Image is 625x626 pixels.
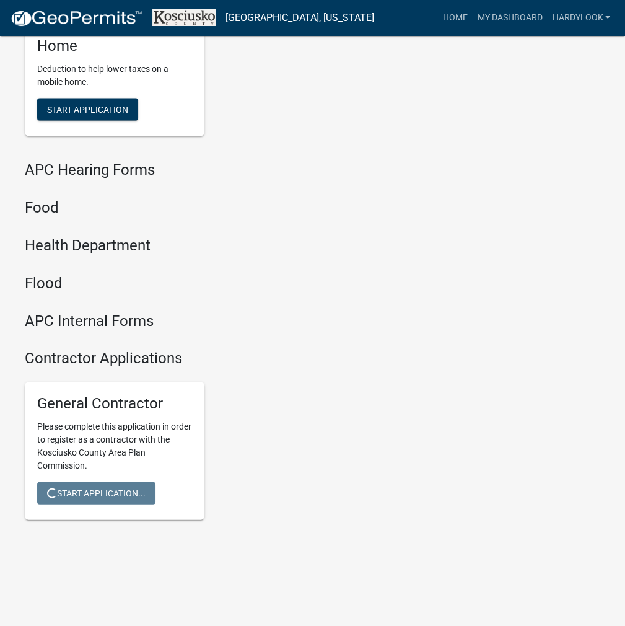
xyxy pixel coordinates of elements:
[37,62,192,88] p: Deduction to help lower taxes on a mobile home.
[25,236,403,254] h4: Health Department
[25,349,403,529] wm-workflow-list-section: Contractor Applications
[25,198,403,216] h4: Food
[25,161,403,179] h4: APC Hearing Forms
[37,482,155,504] button: Start Application...
[547,6,615,30] a: hardylook
[437,6,472,30] a: Home
[225,7,374,29] a: [GEOGRAPHIC_DATA], [US_STATE]
[37,420,192,472] p: Please complete this application in order to register as a contractor with the Kosciusko County A...
[47,488,146,498] span: Start Application...
[47,104,128,114] span: Start Application
[472,6,547,30] a: My Dashboard
[25,349,403,367] h4: Contractor Applications
[152,9,216,26] img: Kosciusko County, Indiana
[37,394,192,412] h5: General Contractor
[25,274,403,292] h4: Flood
[25,312,403,330] h4: APC Internal Forms
[37,98,138,120] button: Start Application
